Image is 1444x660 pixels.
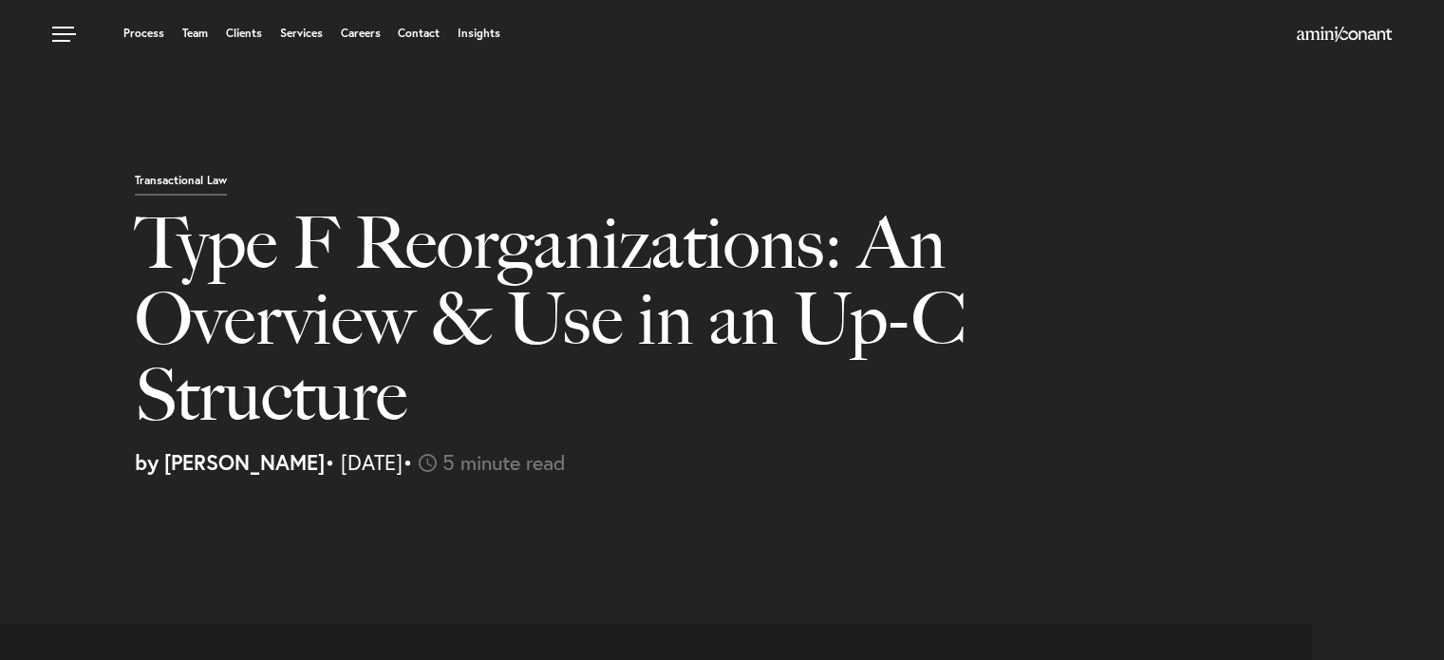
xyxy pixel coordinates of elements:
a: Insights [458,28,500,39]
img: Amini & Conant [1297,27,1392,42]
span: • [403,448,413,476]
h1: Type F Reorganizations: An Overview & Use in an Up-C Structure [135,205,1041,452]
a: Home [1297,28,1392,43]
img: icon-time-light.svg [419,454,437,472]
a: Services [280,28,323,39]
a: Team [182,28,208,39]
a: Clients [226,28,262,39]
p: Transactional Law [135,175,227,196]
a: Careers [341,28,381,39]
span: 5 minute read [442,448,566,476]
p: • [DATE] [135,452,1430,473]
a: Contact [398,28,440,39]
strong: by [PERSON_NAME] [135,448,325,476]
a: Process [123,28,164,39]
